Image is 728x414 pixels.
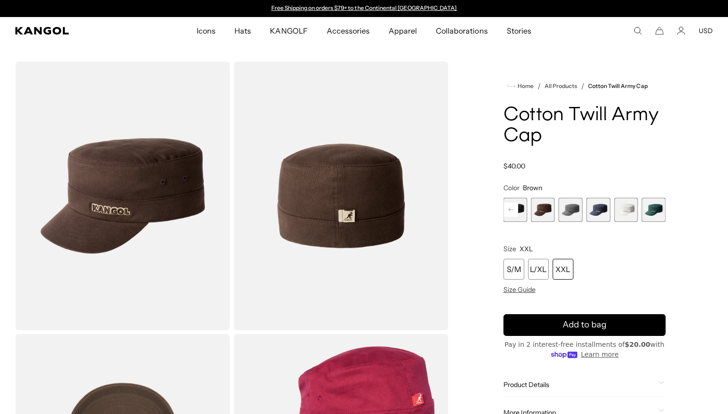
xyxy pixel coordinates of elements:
[507,82,534,90] a: Home
[614,198,638,222] div: 8 of 9
[267,5,461,12] div: 1 of 2
[699,26,713,35] button: USD
[586,198,610,222] label: Navy
[503,259,524,280] div: S/M
[531,198,555,222] div: 5 of 9
[267,5,461,12] div: Announcement
[586,198,610,222] div: 7 of 9
[15,62,230,330] img: color-brown
[317,17,379,44] a: Accessories
[516,83,534,89] span: Home
[677,26,685,35] a: Account
[503,162,525,170] span: $40.00
[503,80,666,92] nav: breadcrumbs
[545,83,577,89] a: All Products
[15,27,130,35] a: Kangol
[234,62,448,330] img: color-brown
[531,198,555,222] label: Brown
[641,198,666,222] label: Pine
[559,198,583,222] div: 6 of 9
[234,17,251,44] span: Hats
[633,26,642,35] summary: Search here
[389,17,417,44] span: Apparel
[577,80,584,92] li: /
[225,17,260,44] a: Hats
[379,17,426,44] a: Apparel
[563,318,607,331] span: Add to bag
[267,5,461,12] slideshow-component: Announcement bar
[534,80,541,92] li: /
[553,259,573,280] div: XXL
[503,105,666,147] h1: Cotton Twill Army Cap
[436,17,487,44] span: Collaborations
[641,198,666,222] div: 9 of 9
[270,17,307,44] span: KANGOLF
[260,17,317,44] a: KANGOLF
[559,198,583,222] label: Grey
[523,184,542,192] span: Brown
[187,17,225,44] a: Icons
[520,245,533,253] span: XXL
[507,17,531,44] span: Stories
[528,259,549,280] div: L/XL
[503,380,655,389] span: Product Details
[503,198,528,222] div: 4 of 9
[614,198,638,222] label: White
[271,4,457,11] a: Free Shipping on orders $79+ to the Continental [GEOGRAPHIC_DATA]
[426,17,497,44] a: Collaborations
[497,17,541,44] a: Stories
[197,17,216,44] span: Icons
[588,83,648,89] a: Cotton Twill Army Cap
[503,198,528,222] label: Black
[327,17,370,44] span: Accessories
[655,26,664,35] button: Cart
[503,314,666,336] button: Add to bag
[503,285,536,294] span: Size Guide
[503,184,520,192] span: Color
[503,245,516,253] span: Size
